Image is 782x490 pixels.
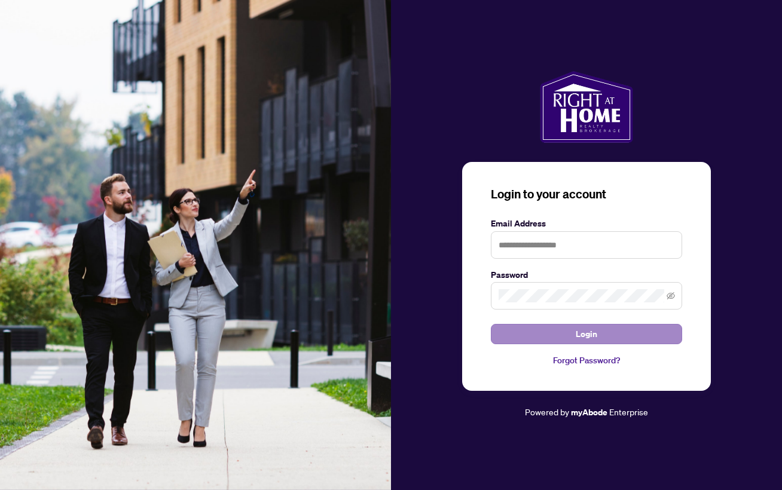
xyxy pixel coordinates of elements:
span: eye-invisible [667,292,675,300]
span: Powered by [525,406,569,417]
span: Login [576,324,597,344]
a: myAbode [571,406,607,419]
img: ma-logo [540,71,633,143]
label: Email Address [491,217,682,230]
h3: Login to your account [491,186,682,203]
label: Password [491,268,682,281]
span: Enterprise [609,406,648,417]
a: Forgot Password? [491,354,682,367]
button: Login [491,324,682,344]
